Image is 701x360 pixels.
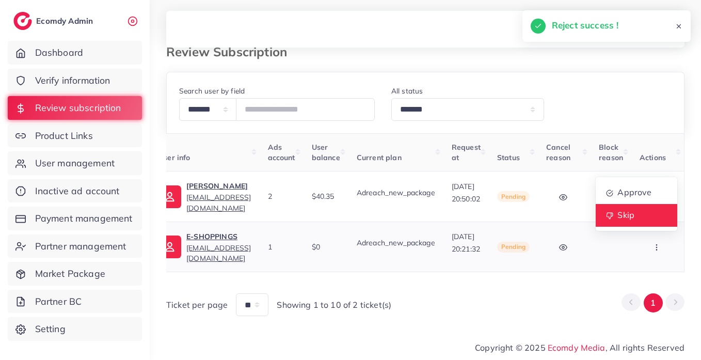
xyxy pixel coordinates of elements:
[35,295,82,308] span: Partner BC
[35,212,133,225] span: Payment management
[35,267,105,280] span: Market Package
[35,129,93,143] span: Product Links
[277,299,391,311] span: Showing 1 to 10 of 2 ticket(s)
[475,341,684,354] span: Copyright © 2025
[357,186,435,199] p: Adreach_new_package
[13,12,95,30] a: logoEcomdy Admin
[599,143,623,162] span: Block reason
[13,12,32,30] img: logo
[35,240,126,253] span: Partner management
[357,237,435,249] p: Adreach_new_package
[35,322,66,336] span: Setting
[8,41,142,65] a: Dashboard
[186,243,251,263] span: [EMAIL_ADDRESS][DOMAIN_NAME]
[268,191,295,201] div: 2
[391,86,423,96] label: All status
[8,290,142,314] a: Partner BC
[497,242,530,253] span: Pending
[186,193,251,212] span: [EMAIL_ADDRESS][DOMAIN_NAME]
[36,16,95,26] h2: Ecomdy Admin
[35,74,110,87] span: Verify information
[312,143,340,162] span: User balance
[186,230,251,243] p: E-SHOPPINGS
[617,210,634,220] span: Skip
[640,153,666,162] span: Actions
[35,156,115,170] span: User management
[606,341,684,354] span: , All rights Reserved
[8,317,142,341] a: Setting
[35,101,121,115] span: Review subscription
[166,299,228,311] span: Ticket per page
[546,143,570,162] span: Cancel reason
[158,236,181,258] img: ic-user-info.36bf1079.svg
[35,46,83,59] span: Dashboard
[452,143,481,162] span: Request at
[644,293,663,312] button: Go to page 1
[166,44,295,59] h3: Review Subscription
[312,242,340,252] div: $0
[8,96,142,120] a: Review subscription
[312,191,340,201] div: $40.35
[548,342,606,353] a: Ecomdy Media
[8,179,142,203] a: Inactive ad account
[158,185,181,208] img: ic-user-info.36bf1079.svg
[8,69,142,92] a: Verify information
[452,230,481,255] p: [DATE] 20:21:32
[357,153,402,162] span: Current plan
[35,184,120,198] span: Inactive ad account
[186,230,251,264] a: E-SHOPPINGS[EMAIL_ADDRESS][DOMAIN_NAME]
[497,153,520,162] span: Status
[179,86,245,96] label: Search user by field
[452,180,481,205] p: [DATE] 20:50:02
[268,242,295,252] div: 1
[622,293,684,312] ul: Pagination
[8,262,142,286] a: Market Package
[186,180,251,192] p: [PERSON_NAME]
[617,187,651,197] span: Approve
[8,124,142,148] a: Product Links
[158,153,190,162] span: User info
[497,191,530,202] span: Pending
[268,143,295,162] span: Ads account
[8,234,142,258] a: Partner management
[552,19,619,32] h5: Reject success !
[8,151,142,175] a: User management
[8,207,142,230] a: Payment management
[186,180,251,213] a: [PERSON_NAME][EMAIL_ADDRESS][DOMAIN_NAME]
